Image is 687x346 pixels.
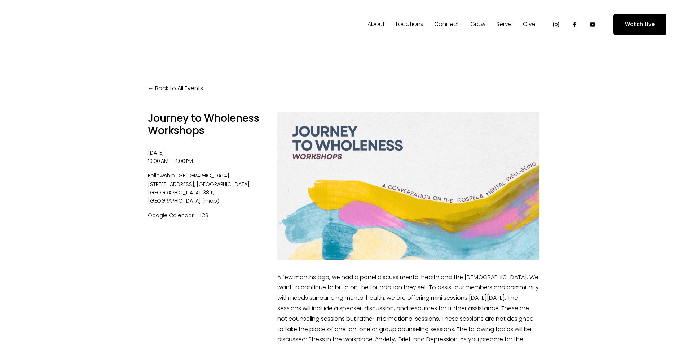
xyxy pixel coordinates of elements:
[613,14,666,35] a: Watch Live
[496,19,512,30] span: Serve
[396,19,423,30] span: Locations
[470,19,485,30] span: Grow
[367,19,385,30] a: folder dropdown
[175,157,193,165] time: 4:00 PM
[571,21,578,28] a: Facebook
[148,83,203,94] a: Back to All Events
[148,212,194,219] a: Google Calendar
[367,19,385,30] span: About
[148,197,201,204] span: [GEOGRAPHIC_DATA]
[396,19,423,30] a: folder dropdown
[148,172,265,180] span: Fellowship [GEOGRAPHIC_DATA]
[552,21,560,28] a: Instagram
[523,19,536,30] span: Give
[589,21,596,28] a: YouTube
[148,157,168,165] time: 10:00 AM
[470,19,485,30] a: folder dropdown
[523,19,536,30] a: folder dropdown
[21,17,121,32] img: Fellowship Memphis
[496,19,512,30] a: folder dropdown
[148,181,197,188] span: [STREET_ADDRESS]
[148,112,265,137] h1: Journey to Wholeness Workshops
[434,19,459,30] a: folder dropdown
[148,149,164,156] time: [DATE]
[148,181,250,196] span: [GEOGRAPHIC_DATA], [GEOGRAPHIC_DATA], 38111
[202,197,219,204] a: (map)
[200,212,208,219] a: ICS
[434,19,459,30] span: Connect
